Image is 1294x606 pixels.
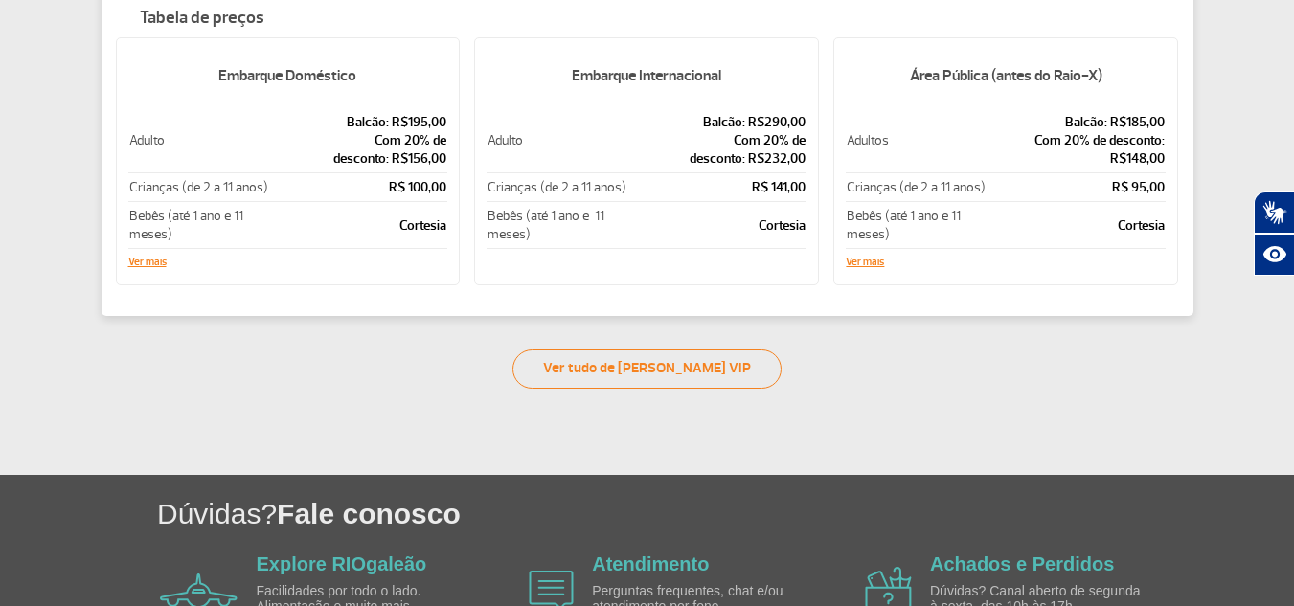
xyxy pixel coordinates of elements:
p: Com 20% de desconto: R$156,00 [272,131,447,168]
p: Cortesia [272,216,447,235]
p: Balcão: R$195,00 [272,113,447,131]
p: Com 20% de desconto: R$232,00 [630,131,806,168]
h4: Tabela de preços [116,9,1179,28]
h1: Dúvidas? [157,494,1294,533]
a: Ver tudo de [PERSON_NAME] VIP [512,349,782,389]
p: Adulto [488,131,627,149]
p: Adultos [847,131,989,149]
p: R$ 95,00 [991,178,1165,196]
a: Atendimento [592,553,709,574]
p: Balcão: R$185,00 [991,113,1165,131]
p: Adulto [129,131,270,149]
button: Ver mais [128,257,167,268]
p: Cortesia [630,216,806,235]
p: Crianças (de 2 a 11 anos) [488,178,627,196]
a: Explore RIOgaleão [257,553,427,574]
h5: Embarque Internacional [487,51,806,101]
p: Crianças (de 2 a 11 anos) [847,178,989,196]
div: Plugin de acessibilidade da Hand Talk. [1254,191,1294,276]
p: Crianças (de 2 a 11 anos) [129,178,270,196]
h5: Embarque Doméstico [128,51,448,101]
button: Ver mais [846,257,884,268]
p: R$ 100,00 [272,178,447,196]
p: Balcão: R$290,00 [630,113,806,131]
p: Cortesia [991,216,1165,235]
p: R$ 141,00 [630,178,806,196]
p: Bebês (até 1 ano e 11 meses) [847,207,989,243]
p: Bebês (até 1 ano e 11 meses) [129,207,270,243]
p: Bebês (até 1 ano e 11 meses) [488,207,627,243]
button: Abrir recursos assistivos. [1254,234,1294,276]
button: Abrir tradutor de língua de sinais. [1254,191,1294,234]
a: Achados e Perdidos [930,553,1114,574]
h5: Área Pública (antes do Raio-X) [846,51,1166,101]
p: Com 20% de desconto: R$148,00 [991,131,1165,168]
span: Fale conosco [277,498,461,529]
